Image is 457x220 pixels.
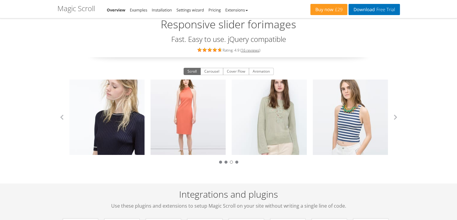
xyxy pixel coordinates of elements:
h2: Responsive slider for [57,11,400,33]
button: Cover Flow [223,68,249,75]
a: Installation [152,7,172,13]
span: Free Trial [375,7,395,12]
h2: Integrations and plugins [57,189,400,209]
a: Examples [130,7,147,13]
a: Extensions [225,7,248,13]
button: Scroll [184,68,201,75]
button: Carousel [200,68,223,75]
h1: Magic Scroll [57,5,95,12]
h3: Fast. Easy to use. jQuery compatible [57,35,400,43]
span: £29 [334,7,343,12]
a: Pricing [209,7,221,13]
div: Rating: 4.9 ( ) [57,46,400,53]
a: Buy now£29 [310,4,347,15]
a: 16 reviews [241,48,259,53]
span: Use these plugins and extensions to setup Magic Scroll on your site without writing a single line... [57,202,400,209]
a: DownloadFree Trial [349,4,400,15]
a: Overview [107,7,126,13]
button: Animation [249,68,274,75]
a: Settings wizard [176,7,204,13]
span: images [261,17,296,33]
